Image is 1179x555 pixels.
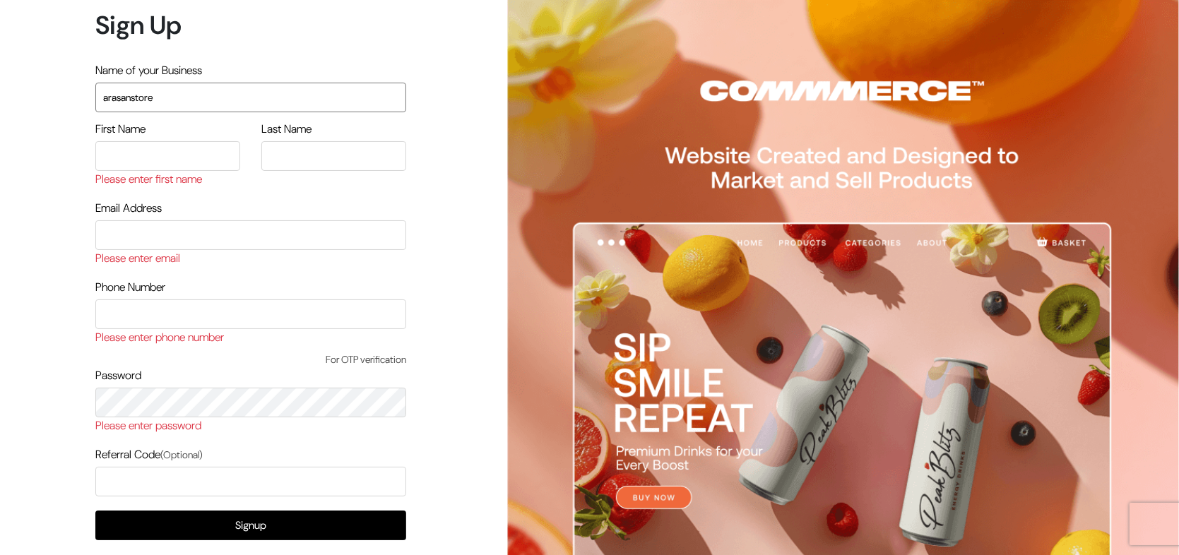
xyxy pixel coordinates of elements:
[95,62,202,79] label: Name of your Business
[95,121,146,138] label: First Name
[95,279,165,296] label: Phone Number
[95,352,406,367] span: For OTP verification
[95,367,141,384] label: Password
[261,121,312,138] label: Last Name
[95,417,201,434] label: Please enter password
[95,329,224,346] label: Please enter phone number
[95,200,162,217] label: Email Address
[95,250,180,267] label: Please enter email
[95,171,202,188] label: Please enter first name
[95,10,406,40] h1: Sign Up
[160,448,203,461] span: (Optional)
[95,446,203,463] label: Referral Code
[95,511,406,540] button: Signup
